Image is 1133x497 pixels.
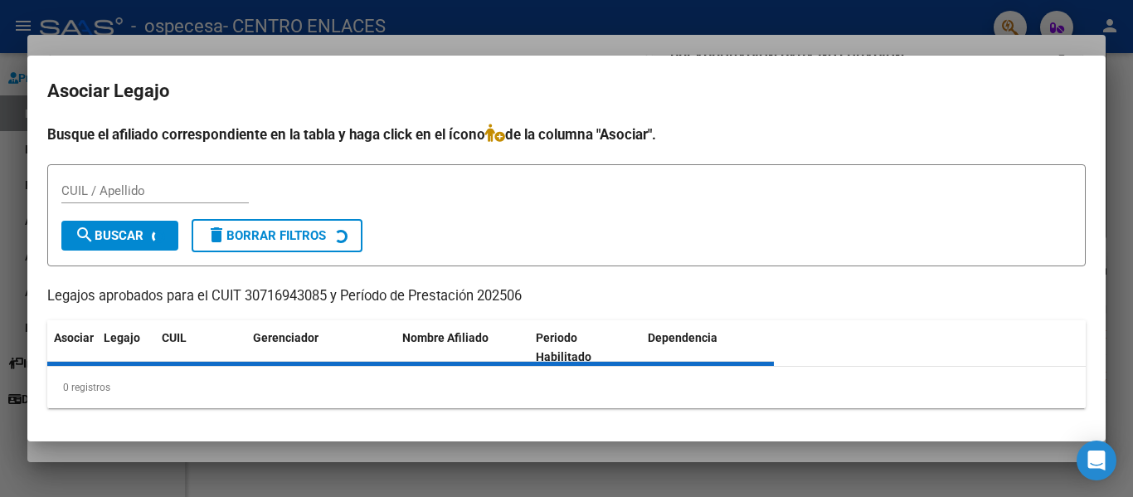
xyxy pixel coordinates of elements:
datatable-header-cell: CUIL [155,320,246,375]
span: Dependencia [648,331,717,344]
h4: Busque el afiliado correspondiente en la tabla y haga click en el ícono de la columna "Asociar". [47,124,1086,145]
div: 0 registros [47,367,1086,408]
button: Borrar Filtros [192,219,362,252]
datatable-header-cell: Asociar [47,320,97,375]
h2: Asociar Legajo [47,76,1086,107]
datatable-header-cell: Periodo Habilitado [529,320,641,375]
span: Legajo [104,331,140,344]
span: Nombre Afiliado [402,331,489,344]
mat-icon: search [75,225,95,245]
button: Buscar [61,221,178,251]
datatable-header-cell: Dependencia [641,320,775,375]
span: Buscar [75,228,143,243]
div: Open Intercom Messenger [1077,441,1116,480]
p: Legajos aprobados para el CUIT 30716943085 y Período de Prestación 202506 [47,286,1086,307]
mat-icon: delete [207,225,226,245]
span: Gerenciador [253,331,319,344]
datatable-header-cell: Nombre Afiliado [396,320,529,375]
datatable-header-cell: Legajo [97,320,155,375]
span: CUIL [162,331,187,344]
span: Asociar [54,331,94,344]
datatable-header-cell: Gerenciador [246,320,396,375]
span: Borrar Filtros [207,228,326,243]
span: Periodo Habilitado [536,331,591,363]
